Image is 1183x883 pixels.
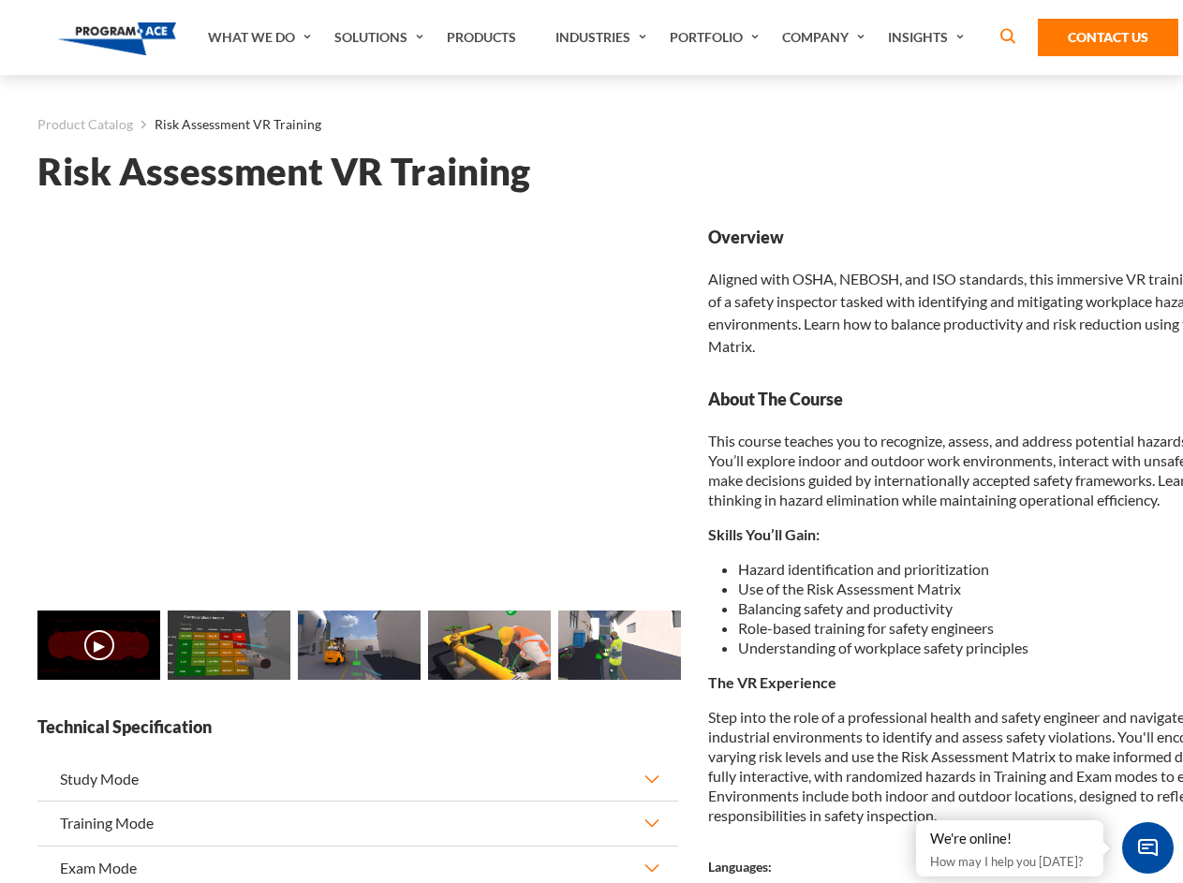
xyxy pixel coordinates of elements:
[1122,822,1174,874] span: Chat Widget
[37,611,160,680] img: Risk Assessment VR Training - Video 0
[298,611,421,680] img: Risk Assessment VR Training - Preview 2
[428,611,551,680] img: Risk Assessment VR Training - Preview 3
[930,850,1089,873] p: How may I help you [DATE]?
[37,715,678,739] strong: Technical Specification
[1038,19,1178,56] a: Contact Us
[558,611,681,680] img: Risk Assessment VR Training - Preview 4
[37,112,133,137] a: Product Catalog
[37,802,678,845] button: Training Mode
[37,758,678,801] button: Study Mode
[84,630,114,660] button: ▶
[37,226,678,586] iframe: Risk Assessment VR Training - Video 0
[168,611,290,680] img: Risk Assessment VR Training - Preview 1
[58,22,177,55] img: Program-Ace
[708,859,772,875] strong: Languages:
[133,112,321,137] li: Risk Assessment VR Training
[930,830,1089,848] div: We're online!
